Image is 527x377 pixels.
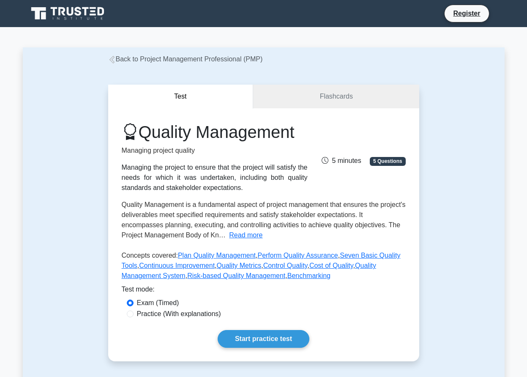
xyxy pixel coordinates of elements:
[218,330,309,348] a: Start practice test
[122,250,406,284] p: Concepts covered: , , , , , , , , ,
[139,262,215,269] a: Continuous Improvement
[122,122,308,142] h1: Quality Management
[108,85,254,109] button: Test
[217,262,262,269] a: Quality Metrics
[122,201,406,239] span: Quality Management is a fundamental aspect of project management that ensures the project's deliv...
[322,157,361,164] span: 5 minutes
[309,262,353,269] a: Cost of Quality
[178,252,256,259] a: Plan Quality Management
[122,162,308,193] div: Managing the project to ensure that the project will satisfy the needs for which it was undertake...
[257,252,338,259] a: Perform Quality Assurance
[287,272,330,279] a: Benchmarking
[253,85,419,109] a: Flashcards
[108,55,263,63] a: Back to Project Management Professional (PMP)
[137,298,179,308] label: Exam (Timed)
[370,157,405,165] span: 5 Questions
[122,284,406,298] div: Test mode:
[122,146,308,156] p: Managing project quality
[187,272,285,279] a: Risk-based Quality Management
[448,8,485,19] a: Register
[137,309,221,319] label: Practice (With explanations)
[229,230,262,240] button: Read more
[263,262,308,269] a: Control Quality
